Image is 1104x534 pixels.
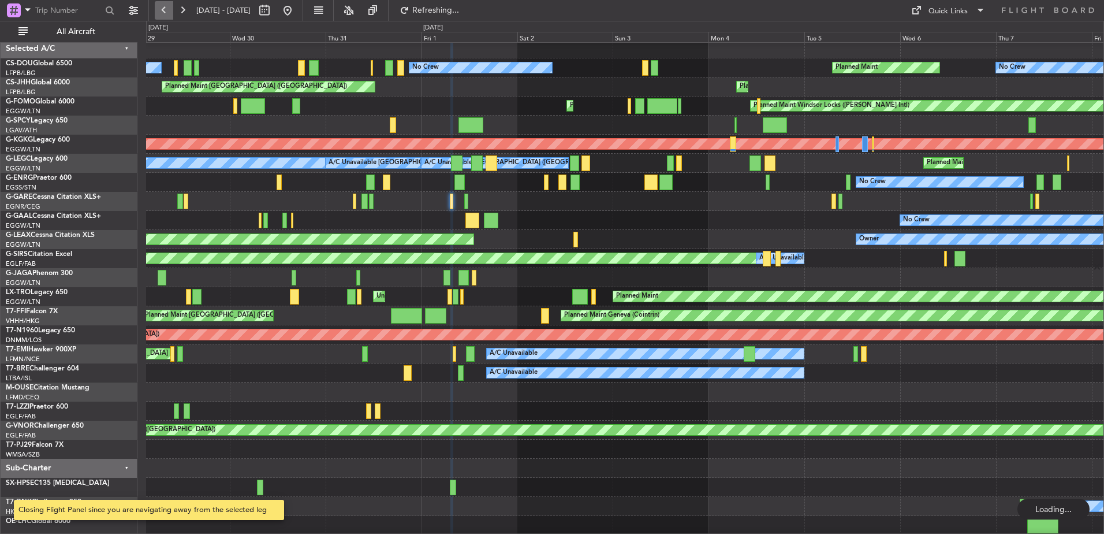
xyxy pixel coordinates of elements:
[6,384,89,391] a: M-OUSECitation Mustang
[329,154,516,172] div: A/C Unavailable [GEOGRAPHIC_DATA] ([GEOGRAPHIC_DATA])
[6,126,37,135] a: LGAV/ATH
[6,69,36,77] a: LFPB/LBG
[6,403,68,410] a: T7-LZZIPraetor 600
[6,442,64,448] a: T7-PJ29Falcon 7X
[6,175,33,181] span: G-ENRG
[6,175,72,181] a: G-ENRGPraetor 600
[564,307,659,324] div: Planned Maint Geneva (Cointrin)
[394,1,464,20] button: Refreshing...
[134,32,230,42] div: Tue 29
[6,298,40,306] a: EGGW/LTN
[6,403,29,410] span: T7-LZZI
[6,346,76,353] a: T7-EMIHawker 900XP
[996,32,1092,42] div: Thu 7
[6,240,40,249] a: EGGW/LTN
[6,213,32,220] span: G-GAAL
[326,32,422,42] div: Thu 31
[6,384,33,391] span: M-OUSE
[6,117,68,124] a: G-SPCYLegacy 650
[6,270,32,277] span: G-JAGA
[145,307,338,324] div: Planned Maint [GEOGRAPHIC_DATA] ([GEOGRAPHIC_DATA] Intl)
[6,327,38,334] span: T7-N1960
[6,422,84,429] a: G-VNORChallenger 650
[6,79,70,86] a: CS-JHHGlobal 6000
[1017,499,1090,520] div: Loading...
[6,442,32,448] span: T7-PJ29
[6,145,40,154] a: EGGW/LTN
[859,231,879,248] div: Owner
[6,355,40,364] a: LFMN/NCE
[836,59,878,76] div: Planned Maint
[376,288,566,305] div: Unplanned Maint [GEOGRAPHIC_DATA] ([GEOGRAPHIC_DATA])
[13,23,125,41] button: All Aircraft
[6,60,72,67] a: CS-DOUGlobal 6500
[490,345,538,362] div: A/C Unavailable
[6,270,73,277] a: G-JAGAPhenom 300
[900,32,996,42] div: Wed 6
[6,365,79,372] a: T7-BREChallenger 604
[6,308,26,315] span: T7-FFI
[6,317,40,325] a: VHHH/HKG
[6,98,35,105] span: G-FOMO
[230,32,326,42] div: Wed 30
[6,98,74,105] a: G-FOMOGlobal 6000
[740,78,922,95] div: Planned Maint [GEOGRAPHIC_DATA] ([GEOGRAPHIC_DATA])
[6,251,28,258] span: G-SIRS
[6,251,72,258] a: G-SIRSCitation Excel
[412,6,460,14] span: Refreshing...
[759,250,807,267] div: A/C Unavailable
[6,107,40,116] a: EGGW/LTN
[6,194,101,201] a: G-GARECessna Citation XLS+
[6,450,40,459] a: WMSA/SZB
[6,327,75,334] a: T7-N1960Legacy 650
[148,23,168,33] div: [DATE]
[6,164,40,173] a: EGGW/LTN
[6,422,34,429] span: G-VNOR
[6,194,32,201] span: G-GARE
[6,431,36,440] a: EGLF/FAB
[754,97,909,114] div: Planned Maint Windsor Locks ([PERSON_NAME] Intl)
[6,117,31,124] span: G-SPCY
[6,79,31,86] span: CS-JHH
[708,32,804,42] div: Mon 4
[165,78,347,95] div: Planned Maint [GEOGRAPHIC_DATA] ([GEOGRAPHIC_DATA])
[6,259,36,268] a: EGLF/FAB
[6,136,70,143] a: G-KGKGLegacy 600
[6,213,101,220] a: G-GAALCessna Citation XLS+
[6,88,36,97] a: LFPB/LBG
[6,480,30,487] span: SX-HPS
[517,32,613,42] div: Sat 2
[6,60,33,67] span: CS-DOU
[6,155,68,162] a: G-LEGCLegacy 600
[196,5,251,16] span: [DATE] - [DATE]
[6,480,109,487] a: SX-HPSEC135 [MEDICAL_DATA]
[859,173,886,191] div: No Crew
[412,59,439,76] div: No Crew
[6,136,33,143] span: G-KGKG
[613,32,708,42] div: Sun 3
[570,97,680,114] div: Planned Maint [GEOGRAPHIC_DATA]
[18,505,267,516] div: Closing Flight Panel since you are navigating away from the selected leg
[6,412,36,421] a: EGLF/FAB
[6,308,58,315] a: T7-FFIFalcon 7X
[424,154,612,172] div: A/C Unavailable [GEOGRAPHIC_DATA] ([GEOGRAPHIC_DATA])
[6,232,95,239] a: G-LEAXCessna Citation XLS
[6,289,68,296] a: LX-TROLegacy 650
[6,202,40,211] a: EGNR/CEG
[804,32,900,42] div: Tue 5
[6,221,40,230] a: EGGW/LTN
[6,279,40,287] a: EGGW/LTN
[30,28,122,36] span: All Aircraft
[6,155,31,162] span: G-LEGC
[490,364,538,381] div: A/C Unavailable
[35,2,102,19] input: Trip Number
[6,183,36,192] a: EGSS/STN
[423,23,443,33] div: [DATE]
[6,232,31,239] span: G-LEAX
[6,374,32,383] a: LTBA/ISL
[422,32,517,42] div: Fri 1
[77,421,215,439] div: Planned Maint London ([GEOGRAPHIC_DATA])
[6,346,28,353] span: T7-EMI
[6,289,31,296] span: LX-TRO
[6,393,39,402] a: LFMD/CEQ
